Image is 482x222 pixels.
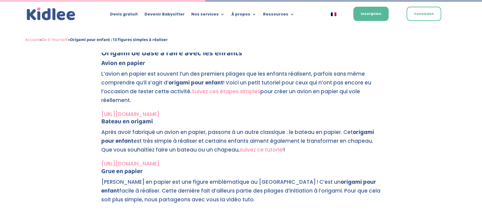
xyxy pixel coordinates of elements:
a: [URL][DOMAIN_NAME] [101,111,159,118]
h4: Avion en papier [101,60,381,70]
a: À propos [231,12,256,19]
a: Ressources [263,12,294,19]
a: Devis gratuit [110,12,138,19]
a: Suivez ces étapes simples [192,88,260,95]
a: Do It Yourself [42,36,68,43]
a: Kidlee Logo [25,6,77,22]
a: Inscription [353,7,389,21]
h4: Grue en papier [101,168,381,178]
a: suivez ce tutoriel [240,146,284,153]
img: logo_kidlee_bleu [25,6,77,22]
p: Après avoir fabriqué un avion en papier, passons à un autre classique : le bateau en papier. Cet ... [101,128,381,159]
a: Accueil [25,36,40,43]
a: Nos services [191,12,225,19]
a: [URL][DOMAIN_NAME] [101,160,159,167]
span: » » [25,36,168,43]
h3: Origami de base à faire avec les enfants [101,49,381,60]
strong: Origami pour enfant : 13 figures simples à réaliser [70,36,168,43]
p: L’avion en papier est souvent l’un des premiers pliages que les enfants réalisent, parfois sans m... [101,70,381,110]
strong: origami pour enfant [168,79,223,86]
img: Français [331,12,336,16]
h4: Bateau en origami [101,118,381,128]
p: [PERSON_NAME] en papier est une figure emblématique au [GEOGRAPHIC_DATA] ! C’est un facile à réal... [101,178,381,209]
a: Connexion [407,7,441,21]
a: Devenir Babysitter [144,12,185,19]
